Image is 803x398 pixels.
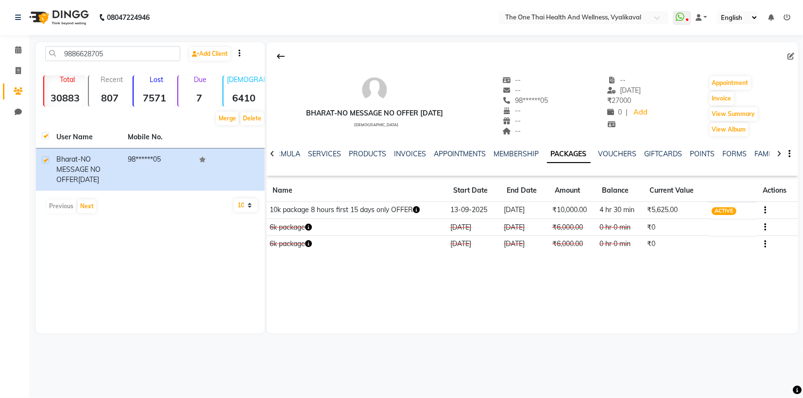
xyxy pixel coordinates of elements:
span: -- [503,127,521,135]
span: CONSUMED [712,241,748,249]
div: bharat-NO MESSAGE NO OFFER [DATE] [306,108,443,118]
a: PACKAGES [547,146,591,163]
th: Amount [549,180,596,202]
td: 13-09-2025 [447,202,501,219]
td: ₹0 [644,219,708,236]
p: Total [48,75,86,84]
th: Name [267,180,447,202]
span: 27000 [608,96,632,105]
input: Search by Name/Mobile/Email/Code [45,46,180,61]
span: -- [608,76,626,84]
a: APPOINTMENTS [434,149,486,158]
th: End Date [501,180,549,202]
td: [DATE] [501,219,549,236]
a: Add [632,106,649,119]
b: 08047224946 [107,4,150,31]
td: [DATE] [501,236,549,253]
a: SERVICES [308,149,341,158]
td: [DATE] [501,202,549,219]
a: POINTS [690,149,715,158]
span: [DATE] [78,175,99,184]
td: 6k package [267,236,447,253]
img: logo [25,4,91,31]
a: FORMULA [267,149,300,158]
span: -- [503,86,521,95]
th: Actions [757,180,798,202]
button: Next [78,199,96,213]
td: 0 hr 0 min [596,219,644,236]
strong: 30883 [44,92,86,104]
td: 10k package 8 hours first 15 days only OFFER [267,202,447,219]
strong: 7571 [134,92,175,104]
div: Back to Client [271,47,291,66]
span: [DATE] [608,86,641,95]
strong: 6410 [223,92,265,104]
button: View Summary [710,107,758,121]
td: ₹0 [644,236,708,253]
th: Current Value [644,180,708,202]
span: [DEMOGRAPHIC_DATA] [354,122,398,127]
a: MEMBERSHIP [494,149,539,158]
button: Appointment [710,76,751,90]
span: -- [503,116,521,125]
th: Balance [596,180,644,202]
td: ₹6,000.00 [549,236,596,253]
td: ₹6,000.00 [549,219,596,236]
td: [DATE] [447,219,501,236]
button: Merge [216,112,239,125]
th: Mobile No. [122,126,193,149]
button: View Album [710,123,749,136]
span: ACTIVE [712,207,736,215]
span: bharat-NO MESSAGE NO OFFER [56,155,101,184]
td: ₹10,000.00 [549,202,596,219]
p: Due [180,75,220,84]
button: Delete [240,112,264,125]
th: User Name [51,126,122,149]
span: -- [503,106,521,115]
td: 6k package [267,219,447,236]
span: | [626,107,628,117]
a: FORMS [723,149,747,158]
button: Invoice [710,92,734,105]
p: [DEMOGRAPHIC_DATA] [227,75,265,84]
span: CONSUMED [712,224,748,232]
a: GIFTCARDS [645,149,683,158]
td: [DATE] [447,236,501,253]
td: 0 hr 0 min [596,236,644,253]
td: ₹5,625.00 [644,202,708,219]
img: avatar [360,75,389,104]
strong: 807 [89,92,131,104]
a: INVOICES [394,149,426,158]
p: Recent [93,75,131,84]
span: -- [503,76,521,84]
th: Start Date [447,180,501,202]
span: 0 [608,108,622,116]
a: FAMILY [755,149,778,158]
a: Add Client [189,47,230,61]
span: ₹ [608,96,612,105]
a: PRODUCTS [349,149,386,158]
strong: 7 [178,92,220,104]
td: 4 hr 30 min [596,202,644,219]
p: Lost [137,75,175,84]
a: VOUCHERS [598,149,637,158]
